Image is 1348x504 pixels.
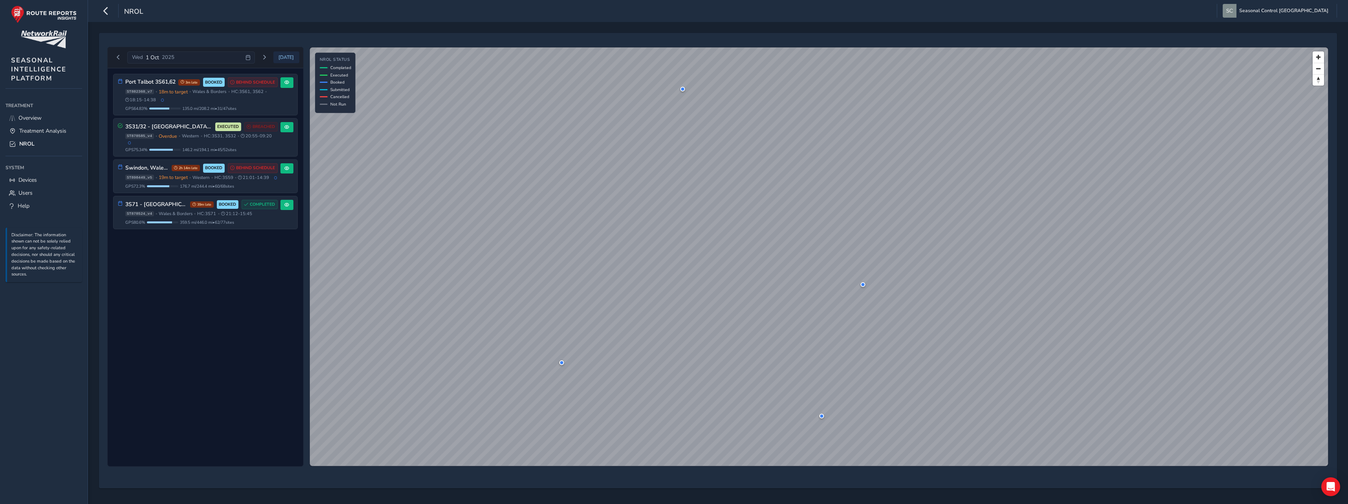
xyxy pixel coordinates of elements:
[18,189,33,197] span: Users
[330,87,350,93] span: Submitted
[221,211,252,217] span: 21:12 - 15:45
[172,165,200,171] span: 2h 14m late
[330,65,351,71] span: Completed
[1313,51,1324,63] button: Zoom in
[162,54,174,61] span: 2025
[18,202,29,210] span: Help
[125,219,145,225] span: GPS 80.6 %
[5,137,82,150] a: NROL
[125,201,187,208] h3: 3S71 - [GEOGRAPHIC_DATA]
[125,124,212,130] h3: 3S31/32 - [GEOGRAPHIC_DATA], [GEOGRAPHIC_DATA] [GEOGRAPHIC_DATA] & [GEOGRAPHIC_DATA]
[253,124,275,130] span: BREACHED
[125,133,154,139] span: ST878585_v4
[180,219,234,225] span: 359.5 mi / 446.0 mi • 62 / 77 sites
[5,162,82,173] div: System
[192,175,209,181] span: Western
[125,211,154,217] span: ST878524_v4
[205,79,222,86] span: BOOKED
[228,89,230,94] span: •
[330,101,346,107] span: Not Run
[231,89,264,95] span: HC: 3S61, 3S62
[310,47,1328,466] canvas: Map
[159,89,188,95] span: 18m to target
[330,72,348,78] span: Executed
[156,134,157,138] span: •
[178,79,200,86] span: 3m late
[205,165,222,171] span: BOOKED
[11,56,66,83] span: SEASONAL INTELLIGENCE PLATFORM
[182,147,236,153] span: 146.2 mi / 194.1 mi • 45 / 52 sites
[159,133,177,139] span: Overdue
[179,134,180,138] span: •
[214,175,233,181] span: HC: 3S59
[258,53,271,62] button: Next day
[189,175,191,180] span: •
[330,94,349,100] span: Cancelled
[236,79,275,86] span: BEHIND SCHEDULE
[112,53,125,62] button: Previous day
[19,140,35,148] span: NROL
[125,79,176,86] h3: Port Talbot 3S61,62
[125,175,154,180] span: ST898449_v5
[5,100,82,111] div: Treatment
[236,165,275,171] span: BEHIND SCHEDULE
[238,175,269,181] span: 21:01 - 14:39
[146,54,159,61] span: 1 Oct
[18,114,42,122] span: Overview
[250,201,275,208] span: COMPLETED
[192,89,226,95] span: Wales & Borders
[1239,4,1328,18] span: Seasonal Control [GEOGRAPHIC_DATA]
[125,89,154,95] span: ST882360_v7
[125,97,156,103] span: 18:15 - 14:38
[11,5,77,23] img: rr logo
[265,89,267,94] span: •
[278,54,294,60] span: [DATE]
[125,165,169,172] h3: Swindon, Wales Valleys
[125,183,145,189] span: GPS 72.3 %
[11,232,78,278] p: Disclaimer: The information shown can not be solely relied upon for any safety-related decisions,...
[320,57,351,62] h4: NROL Status
[1223,4,1331,18] button: Seasonal Control [GEOGRAPHIC_DATA]
[190,201,214,208] span: 39m late
[132,54,143,61] span: Wed
[194,212,196,216] span: •
[219,201,236,208] span: BOOKED
[5,124,82,137] a: Treatment Analysis
[201,134,202,138] span: •
[197,211,216,217] span: HC: 3S71
[159,174,188,181] span: 19m to target
[1313,74,1324,86] button: Reset bearing to north
[19,127,66,135] span: Treatment Analysis
[1321,477,1340,496] div: Open Intercom Messenger
[182,133,199,139] span: Western
[5,111,82,124] a: Overview
[330,79,344,85] span: Booked
[217,124,239,130] span: EXECUTED
[125,106,148,111] span: GPS 64.83 %
[21,31,67,48] img: customer logo
[1313,63,1324,74] button: Zoom out
[159,211,192,217] span: Wales & Borders
[182,106,236,111] span: 135.0 mi / 208.2 mi • 31 / 47 sites
[273,51,299,63] button: Today
[238,134,239,138] span: •
[156,175,157,180] span: •
[235,175,236,180] span: •
[180,183,234,189] span: 176.7 mi / 244.4 mi • 60 / 68 sites
[156,89,157,94] span: •
[125,147,148,153] span: GPS 75.34 %
[5,173,82,186] a: Devices
[211,175,213,180] span: •
[189,89,191,94] span: •
[124,7,143,18] span: NROL
[204,133,236,139] span: HC: 3S31, 3S32
[1223,4,1236,18] img: diamond-layout
[5,199,82,212] a: Help
[5,186,82,199] a: Users
[218,212,220,216] span: •
[18,176,37,184] span: Devices
[241,133,272,139] span: 20:55 - 09:20
[156,212,157,216] span: •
